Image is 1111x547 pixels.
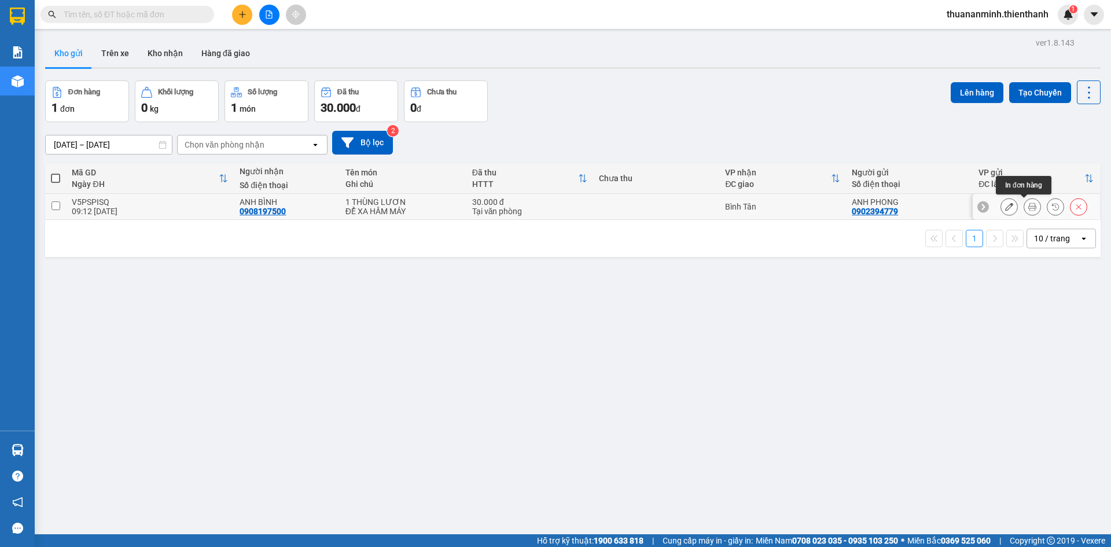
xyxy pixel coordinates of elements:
[314,80,398,122] button: Đã thu30.000đ
[472,168,578,177] div: Đã thu
[265,10,273,19] span: file-add
[594,536,643,545] strong: 1900 633 818
[937,7,1058,21] span: thuananminh.thienthanh
[1069,5,1077,13] sup: 1
[978,179,1084,189] div: ĐC lấy
[232,5,252,25] button: plus
[951,82,1003,103] button: Lên hàng
[10,8,25,25] img: logo-vxr
[427,88,457,96] div: Chưa thu
[719,163,846,194] th: Toggle SortBy
[792,536,898,545] strong: 0708 023 035 - 0935 103 250
[756,534,898,547] span: Miền Nam
[996,176,1051,194] div: In đơn hàng
[907,534,991,547] span: Miền Bắc
[240,207,286,216] div: 0908197500
[1071,5,1075,13] span: 1
[999,534,1001,547] span: |
[231,101,237,115] span: 1
[466,163,593,194] th: Toggle SortBy
[185,139,264,150] div: Chọn văn phòng nhận
[240,181,333,190] div: Số điện thoại
[941,536,991,545] strong: 0369 525 060
[345,179,461,189] div: Ghi chú
[852,168,967,177] div: Người gửi
[387,125,399,137] sup: 2
[1009,82,1071,103] button: Tạo Chuyến
[725,168,831,177] div: VP nhận
[404,80,488,122] button: Chưa thu0đ
[48,10,56,19] span: search
[356,104,360,113] span: đ
[12,497,23,508] span: notification
[64,8,200,21] input: Tìm tên, số ĐT hoặc mã đơn
[337,88,359,96] div: Đã thu
[248,88,277,96] div: Số lượng
[852,179,967,189] div: Số điện thoại
[1084,5,1104,25] button: caret-down
[46,135,172,154] input: Select a date range.
[12,75,24,87] img: warehouse-icon
[472,197,587,207] div: 30.000 đ
[1079,234,1088,243] svg: open
[1047,537,1055,545] span: copyright
[259,5,279,25] button: file-add
[192,39,259,67] button: Hàng đã giao
[72,197,228,207] div: V5PSPISQ
[45,39,92,67] button: Kho gửi
[725,202,840,211] div: Bình Tân
[12,444,24,456] img: warehouse-icon
[51,101,58,115] span: 1
[72,179,219,189] div: Ngày ĐH
[68,88,100,96] div: Đơn hàng
[72,168,219,177] div: Mã GD
[472,179,578,189] div: HTTT
[901,538,904,543] span: ⚪️
[12,471,23,482] span: question-circle
[150,104,159,113] span: kg
[141,101,148,115] span: 0
[652,534,654,547] span: |
[966,230,983,247] button: 1
[345,197,461,207] div: 1 THÙNG LƯƠN
[321,101,356,115] span: 30.000
[1036,36,1075,49] div: ver 1.8.143
[472,207,587,216] div: Tại văn phòng
[599,174,714,183] div: Chưa thu
[240,104,256,113] span: món
[725,179,831,189] div: ĐC giao
[1000,198,1018,215] div: Sửa đơn hàng
[852,207,898,216] div: 0902394779
[973,163,1099,194] th: Toggle SortBy
[1063,9,1073,20] img: icon-new-feature
[410,101,417,115] span: 0
[158,88,193,96] div: Khối lượng
[138,39,192,67] button: Kho nhận
[978,168,1084,177] div: VP gửi
[286,5,306,25] button: aim
[240,197,333,207] div: ANH BÌNH
[240,167,333,176] div: Người nhận
[60,104,75,113] span: đơn
[135,80,219,122] button: Khối lượng0kg
[1089,9,1099,20] span: caret-down
[292,10,300,19] span: aim
[663,534,753,547] span: Cung cấp máy in - giấy in:
[345,168,461,177] div: Tên món
[311,140,320,149] svg: open
[72,207,228,216] div: 09:12 [DATE]
[1034,233,1070,244] div: 10 / trang
[45,80,129,122] button: Đơn hàng1đơn
[66,163,234,194] th: Toggle SortBy
[332,131,393,155] button: Bộ lọc
[12,46,24,58] img: solution-icon
[225,80,308,122] button: Số lượng1món
[537,534,643,547] span: Hỗ trợ kỹ thuật:
[92,39,138,67] button: Trên xe
[417,104,421,113] span: đ
[345,207,461,216] div: ĐỂ XA HẦM MÁY
[852,197,967,207] div: ANH PHONG
[12,523,23,534] span: message
[238,10,247,19] span: plus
